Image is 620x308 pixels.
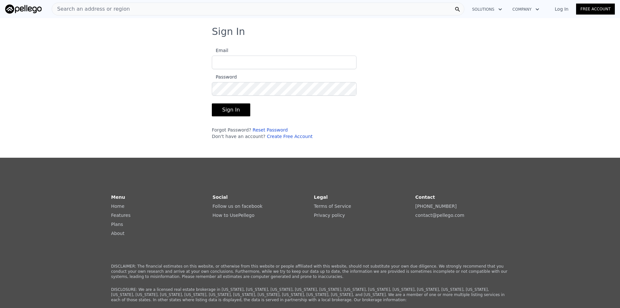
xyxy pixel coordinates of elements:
[547,6,576,12] a: Log In
[314,213,345,218] a: Privacy policy
[5,5,42,14] img: Pellego
[52,5,130,13] span: Search an address or region
[111,204,124,209] a: Home
[415,195,435,200] strong: Contact
[111,213,130,218] a: Features
[576,4,615,15] a: Free Account
[212,204,263,209] a: Follow us on facebook
[111,287,509,303] p: DISCLOSURE: We are a licensed real estate brokerage in [US_STATE], [US_STATE], [US_STATE], [US_ST...
[212,74,237,80] span: Password
[212,82,356,96] input: Password
[212,56,356,69] input: Email
[212,48,228,53] span: Email
[111,222,123,227] a: Plans
[314,195,328,200] strong: Legal
[111,231,124,236] a: About
[212,195,228,200] strong: Social
[111,195,125,200] strong: Menu
[253,127,288,133] a: Reset Password
[314,204,351,209] a: Terms of Service
[212,26,408,37] h3: Sign In
[111,264,509,279] p: DISCLAIMER: The financial estimates on this website, or otherwise from this website or people aff...
[212,103,250,116] button: Sign In
[467,4,507,15] button: Solutions
[415,213,464,218] a: contact@pellego.com
[212,213,254,218] a: How to UsePellego
[212,127,356,140] div: Forgot Password? Don't have an account?
[267,134,313,139] a: Create Free Account
[415,204,457,209] a: [PHONE_NUMBER]
[507,4,544,15] button: Company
